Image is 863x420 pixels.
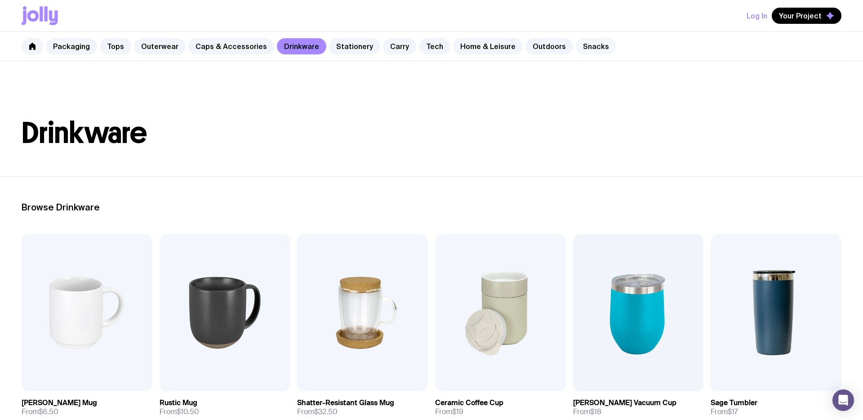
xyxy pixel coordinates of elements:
a: Drinkware [277,38,326,54]
span: $19 [452,407,463,416]
h3: [PERSON_NAME] Vacuum Cup [573,398,676,407]
span: $10.50 [177,407,199,416]
span: From [573,407,601,416]
span: From [711,407,738,416]
span: From [297,407,338,416]
span: From [160,407,199,416]
h3: Shatter-Resistant Glass Mug [297,398,394,407]
h3: Rustic Mug [160,398,197,407]
span: From [22,407,58,416]
a: Caps & Accessories [188,38,274,54]
span: $6.50 [39,407,58,416]
span: Your Project [779,11,822,20]
h3: Ceramic Coffee Cup [435,398,503,407]
a: Home & Leisure [453,38,523,54]
a: Snacks [576,38,616,54]
a: Packaging [46,38,97,54]
a: Stationery [329,38,380,54]
h3: Sage Tumbler [711,398,757,407]
a: Tops [100,38,131,54]
a: Tech [419,38,450,54]
div: Open Intercom Messenger [832,389,854,411]
button: Log In [747,8,767,24]
span: $32.50 [314,407,338,416]
h2: Browse Drinkware [22,202,841,213]
button: Your Project [772,8,841,24]
h1: Drinkware [22,119,841,147]
span: From [435,407,463,416]
h3: [PERSON_NAME] Mug [22,398,97,407]
span: $18 [590,407,601,416]
a: Outerwear [134,38,186,54]
a: Outdoors [525,38,573,54]
span: $17 [728,407,738,416]
a: Carry [383,38,416,54]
